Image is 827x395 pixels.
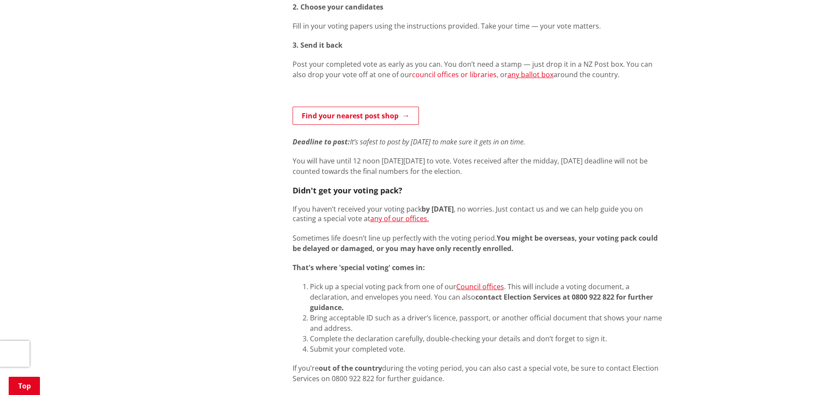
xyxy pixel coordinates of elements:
strong: 3. Send it back [293,40,343,50]
a: any ballot box [507,70,554,79]
strong: Didn't get your voting pack? [293,185,402,196]
p: If you’re during the voting period, you can also cast a special vote, be sure to contact Election... [293,363,662,384]
strong: You might be overseas, your voting pack could be delayed or damaged, or you may have only recentl... [293,233,658,253]
a: any of our offices. [370,214,429,223]
li: Complete the declaration carefully, double-checking your details and don’t forget to sign it. [310,333,662,344]
p: You will have until 12 noon [DATE][DATE] to vote. Votes received after the midday, [DATE] deadlin... [293,156,662,176]
strong: by [DATE] [422,204,454,214]
p: Fill in your voting papers using the instructions provided. Take your time — your vote matters. [293,21,662,31]
p: If you haven’t received your voting pack , no worries. Just contact us and we can help guide you ... [293,204,662,223]
iframe: Messenger Launcher [787,359,818,390]
li: Bring acceptable ID such as a driver’s licence, passport, or another official document that shows... [310,313,662,333]
p: Sometimes life doesn’t line up perfectly with the voting period. [293,233,662,254]
strong: That's where 'special voting' comes in: [293,263,425,272]
em: It’s safest to post by [DATE] to make sure it gets in on time. [350,137,525,147]
p: Post your completed vote as early as you can. You don’t need a stamp — just drop it in a NZ Post ... [293,59,662,80]
a: Council offices [456,282,504,291]
li: Pick up a special voting pack from one of our . This will include a voting document, a declaratio... [310,281,662,313]
a: Find your nearest post shop [293,107,419,125]
a: council offices or libraries [412,70,497,79]
strong: contact Election Services at 0800 922 822 for further guidance. [310,292,653,312]
em: Deadline to post: [293,137,350,147]
a: Top [9,377,40,395]
strong: 2. Choose your candidates [293,2,383,12]
strong: out of the country [319,363,382,373]
li: Submit your completed vote. [310,344,662,354]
